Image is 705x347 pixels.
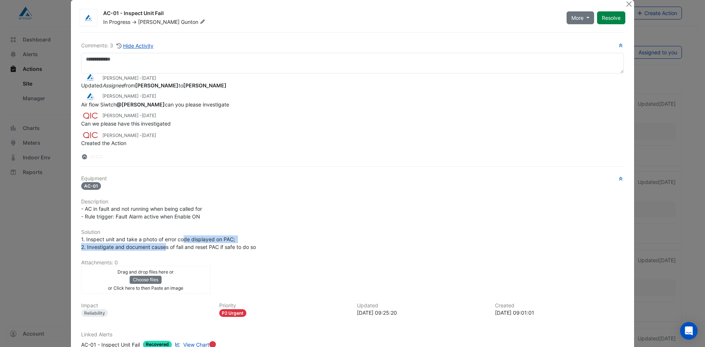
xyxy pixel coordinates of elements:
[132,19,137,25] span: ->
[597,11,625,24] button: Resolve
[102,75,156,82] small: [PERSON_NAME] -
[102,93,156,100] small: [PERSON_NAME] -
[495,309,624,317] div: [DATE] 09:01:01
[81,101,229,108] span: Air flow Siwtch can you please investigate
[102,112,156,119] small: [PERSON_NAME] -
[130,276,162,284] button: Choose files
[102,82,124,88] em: Assignee
[571,14,583,22] span: More
[81,332,624,338] h6: Linked Alerts
[357,303,486,309] h6: Updated
[183,82,227,88] strong: [PERSON_NAME]
[81,82,227,88] span: Updated from to
[116,101,165,108] span: bmadden@airmaster.com.au [Airmaster Australia]
[103,10,558,18] div: AC-01 - Inspect Unit Fail
[81,176,624,182] h6: Equipment
[81,120,171,127] span: Can we please have this investigated
[138,19,180,25] span: [PERSON_NAME]
[81,206,202,220] span: - AC in fault and not running when being called for - Rule trigger: Fault Alarm active when Enabl...
[81,73,100,82] img: Airmaster Australia
[102,132,156,139] small: [PERSON_NAME] -
[81,309,108,317] div: Reliability
[142,75,156,81] span: 2025-04-17 10:43:44
[135,82,178,88] strong: [PERSON_NAME]
[81,140,126,146] span: Created the Action
[81,93,100,101] img: Airmaster Australia
[142,113,156,118] span: 2025-03-31 09:01:01
[116,41,154,50] button: Hide Activity
[357,309,486,317] div: [DATE] 09:25:20
[81,182,101,190] span: AC-01
[117,269,174,275] small: Drag and drop files here or
[81,131,100,139] img: QIC
[81,229,624,235] h6: Solution
[81,112,100,120] img: QIC
[680,322,698,340] div: Open Intercom Messenger
[103,19,130,25] span: In Progress
[108,285,183,291] small: or Click here to then Paste an image
[81,260,624,266] h6: Attachments: 0
[219,309,247,317] div: P2 Urgent
[142,133,156,138] span: 2025-03-31 09:01:01
[80,14,97,22] img: Airmaster Australia
[81,236,256,250] span: 1. Inspect unit and take a photo of error code displayed on PAC; 2. Investigate and document caus...
[81,303,210,309] h6: Impact
[81,199,624,205] h6: Description
[81,41,154,50] div: Comments: 3
[219,303,348,309] h6: Priority
[142,93,156,99] span: 2025-04-17 10:40:15
[181,18,207,26] span: Gunton
[81,154,88,159] fa-layers: Scroll to Top
[567,11,594,24] button: More
[495,303,624,309] h6: Created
